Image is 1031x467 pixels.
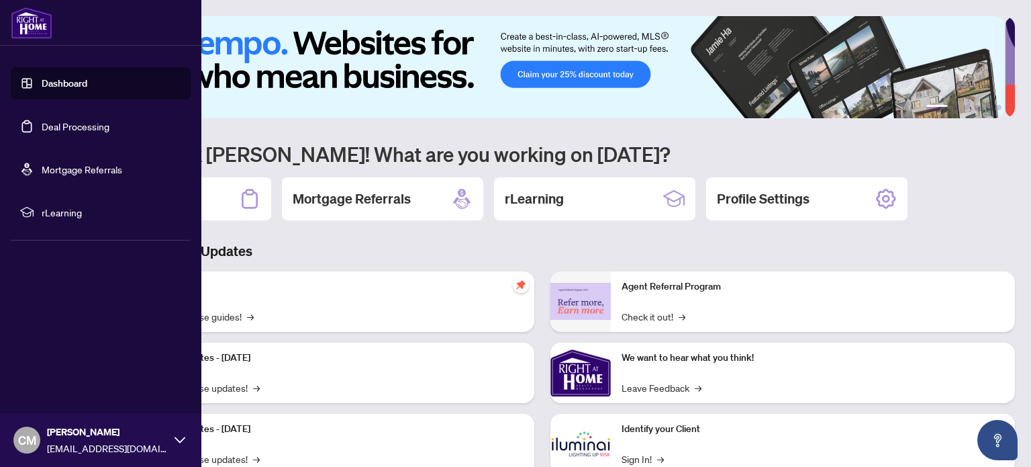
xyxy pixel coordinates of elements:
img: Agent Referral Program [550,283,611,320]
p: Identify your Client [622,422,1004,437]
p: Platform Updates - [DATE] [141,422,524,437]
a: Check it out!→ [622,309,685,324]
h2: Mortgage Referrals [293,189,411,208]
span: CM [18,431,36,450]
span: [EMAIL_ADDRESS][DOMAIN_NAME] [47,441,168,456]
span: → [253,452,260,466]
button: 6 [996,105,1001,110]
span: rLearning [42,205,181,220]
p: Platform Updates - [DATE] [141,351,524,366]
span: → [695,380,701,395]
a: Deal Processing [42,120,109,132]
button: 4 [975,105,980,110]
p: We want to hear what you think! [622,351,1004,366]
button: Open asap [977,420,1018,460]
p: Self-Help [141,280,524,294]
a: Mortgage Referrals [42,163,122,175]
img: We want to hear what you think! [550,343,611,403]
p: Agent Referral Program [622,280,1004,294]
button: 1 [926,105,948,110]
a: Leave Feedback→ [622,380,701,395]
span: → [253,380,260,395]
button: 2 [953,105,959,110]
span: pushpin [513,277,529,293]
img: logo [11,7,52,39]
span: [PERSON_NAME] [47,425,168,439]
h2: rLearning [505,189,564,208]
h2: Profile Settings [717,189,809,208]
h1: Welcome back [PERSON_NAME]! What are you working on [DATE]? [70,141,1015,167]
h3: Brokerage & Industry Updates [70,242,1015,261]
a: Sign In!→ [622,452,664,466]
span: → [657,452,664,466]
a: Dashboard [42,77,87,89]
span: → [247,309,254,324]
button: 5 [985,105,991,110]
img: Slide 0 [70,16,1005,118]
span: → [679,309,685,324]
button: 3 [964,105,969,110]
